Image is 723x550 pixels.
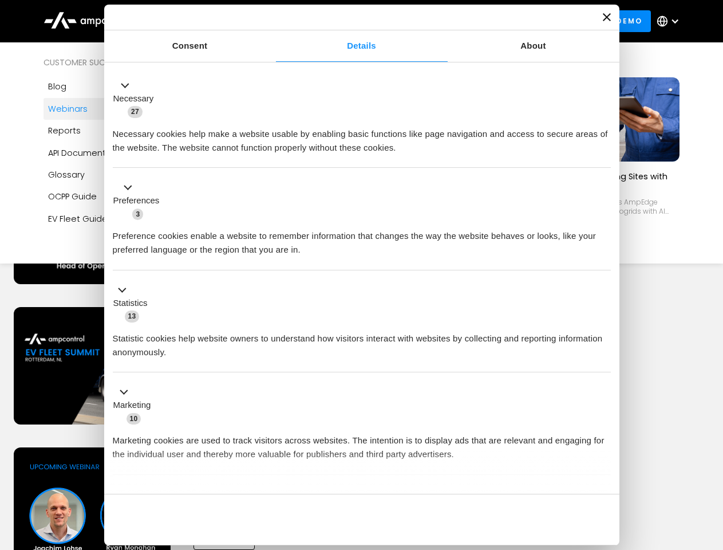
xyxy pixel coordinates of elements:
span: 27 [128,106,143,117]
a: Reports [44,120,185,142]
span: 2 [189,489,200,501]
div: Glossary [48,168,85,181]
label: Necessary [113,92,154,105]
div: OCPP Guide [48,190,97,203]
a: Consent [104,30,276,62]
button: Okay [446,503,610,536]
span: 13 [125,311,140,322]
a: Webinars [44,98,185,120]
a: OCPP Guide [44,186,185,207]
button: Necessary (27) [113,78,161,119]
button: Preferences (3) [113,181,167,221]
a: API Documentation [44,142,185,164]
button: Close banner [603,13,611,21]
div: Necessary cookies help make a website usable by enabling basic functions like page navigation and... [113,119,611,155]
span: 3 [132,209,143,220]
button: Statistics (13) [113,283,155,323]
div: Customer success [44,56,185,69]
span: 10 [127,413,141,425]
div: Reports [48,124,81,137]
a: Glossary [44,164,185,186]
div: EV Fleet Guide [48,213,108,225]
div: Marketing cookies are used to track visitors across websites. The intention is to display ads tha... [113,425,611,461]
div: Webinars [48,103,88,115]
div: API Documentation [48,147,128,159]
a: Details [276,30,448,62]
label: Statistics [113,297,148,310]
button: Marketing (10) [113,386,158,426]
button: Unclassified (2) [113,488,207,502]
label: Marketing [113,399,151,412]
div: Preference cookies enable a website to remember information that changes the way the website beha... [113,221,611,257]
a: EV Fleet Guide [44,208,185,230]
div: Blog [48,80,66,93]
label: Preferences [113,194,160,207]
div: Statistic cookies help website owners to understand how visitors interact with websites by collec... [113,323,611,359]
a: About [448,30,619,62]
a: Blog [44,76,185,97]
